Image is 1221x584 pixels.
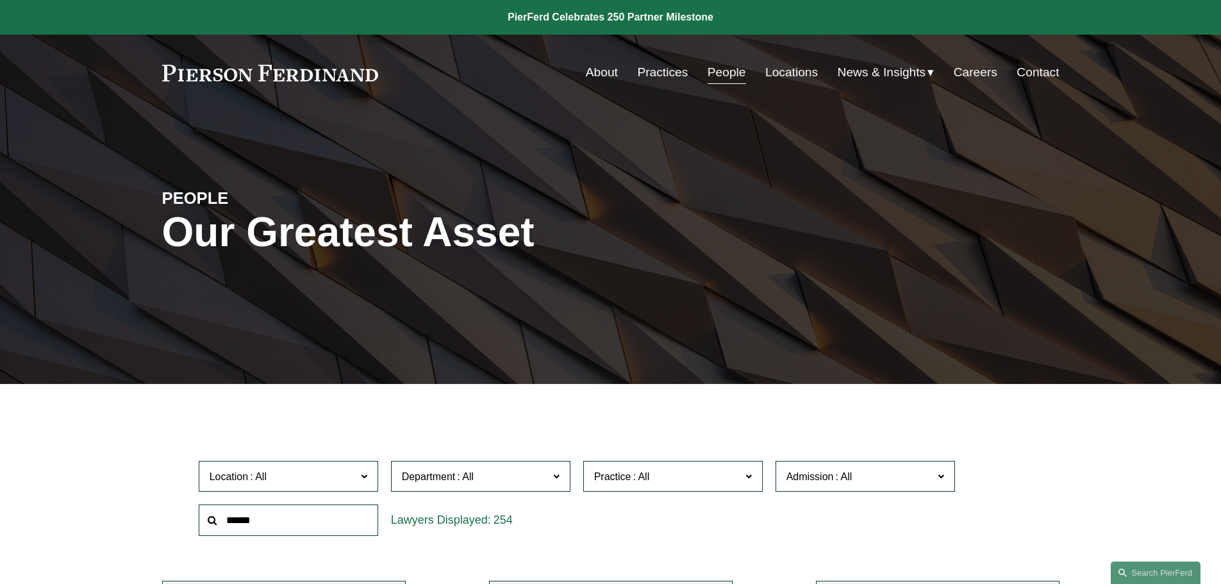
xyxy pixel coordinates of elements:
a: About [586,60,618,85]
span: Department [402,471,456,482]
a: Careers [954,60,997,85]
span: News & Insights [838,62,926,84]
h4: PEOPLE [162,188,386,208]
span: 254 [494,513,513,526]
span: Location [210,471,249,482]
span: Admission [786,471,834,482]
a: Locations [765,60,818,85]
a: Search this site [1111,562,1200,584]
a: Practices [637,60,688,85]
a: folder dropdown [838,60,934,85]
h1: Our Greatest Asset [162,209,760,256]
span: Practice [594,471,631,482]
a: People [708,60,746,85]
a: Contact [1017,60,1059,85]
